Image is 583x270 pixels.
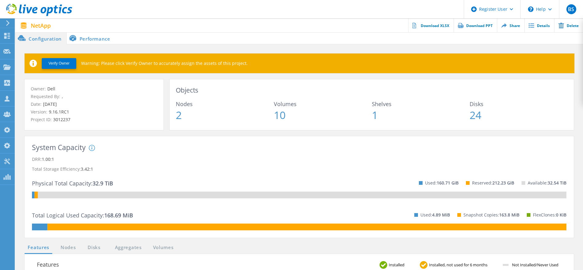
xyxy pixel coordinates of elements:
[58,244,78,252] a: Nodes
[432,212,450,218] span: 4.89 MiB
[274,101,372,107] span: Volumes
[32,144,86,151] h3: System Capacity
[31,101,157,108] p: Date:
[41,101,57,107] span: [DATE]
[32,154,566,164] p: DRR:
[472,178,514,188] p: Reserved:
[104,212,133,219] span: 168.69 MiB
[52,117,70,122] span: 3012237
[42,156,54,162] span: 1.00:1
[492,180,514,186] span: 212.23 GiB
[81,166,93,172] span: 3.42:1
[6,13,72,17] a: Live Optics Dashboard
[528,178,566,188] p: Available:
[31,93,157,100] p: Requested By:
[372,101,470,107] span: Shelves
[548,180,566,186] span: 32.54 TiB
[176,110,274,120] span: 2
[568,7,574,12] span: BS
[510,263,565,267] span: Not Installed/Never Used
[274,110,372,120] span: 10
[46,86,55,92] span: Dell
[556,212,566,218] span: 0 KiB
[81,58,248,68] p: Warning: Please click Verify Owner to accurately assign the assets of this project.
[47,109,69,115] span: 9.16.1RC1
[425,178,459,188] p: Used:
[387,263,411,267] span: Installed
[31,109,157,115] p: Version:
[176,85,568,95] h3: Objects
[176,101,274,107] span: Nodes
[497,18,524,32] a: Share
[42,58,76,69] button: Verify Owner
[150,244,177,252] a: Volumes
[31,85,157,92] p: Owner:
[32,210,133,220] p: Total Logical Used Capacity:
[372,110,470,120] span: 1
[31,23,51,28] span: NetApp
[470,101,568,107] span: Disks
[60,93,63,99] span: ,
[463,210,519,220] p: Snapshot Copies:
[420,210,450,220] p: Used:
[533,210,566,220] p: FlexClones:
[408,18,454,32] a: Download XLSX
[437,180,459,186] span: 160.71 GiB
[32,164,566,174] p: Total Storage Efficiency:
[524,18,554,32] a: Details
[427,263,494,267] span: Installed, not used for 6 months
[528,6,534,12] svg: \n
[37,260,59,269] h3: Features
[454,18,497,32] a: Download PPT
[554,18,583,32] a: Delete
[470,110,568,120] span: 24
[111,244,146,252] a: Aggregates
[499,212,519,218] span: 163.8 MiB
[32,178,113,188] p: Physical Total Capacity:
[86,244,102,252] a: Disks
[31,116,157,123] p: Project ID:
[25,244,52,252] a: Features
